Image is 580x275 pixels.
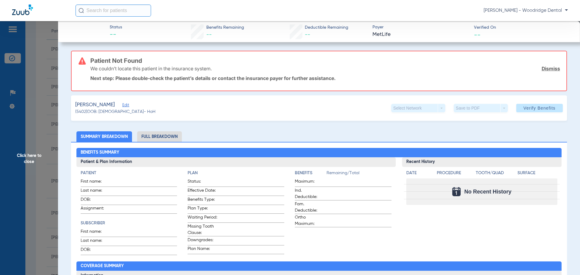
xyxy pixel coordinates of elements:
[295,214,324,227] span: Ortho Maximum:
[517,170,557,178] app-breakdown-title: Surface
[406,170,432,178] app-breakdown-title: Date
[295,170,327,176] h4: Benefits
[79,57,86,65] img: error-icon
[305,32,310,37] span: --
[75,101,115,109] span: [PERSON_NAME]
[79,8,84,13] img: Search Icon
[206,32,212,37] span: --
[476,170,516,176] h4: Tooth/Quad
[402,157,562,167] h3: Recent History
[437,170,474,178] app-breakdown-title: Procedure
[90,58,560,64] h3: Patient Not Found
[188,237,217,245] span: Downgrades:
[542,66,560,72] a: Dismiss
[188,178,217,187] span: Status:
[464,189,511,195] span: No Recent History
[81,178,110,187] span: First name:
[110,24,122,30] span: Status
[90,75,560,81] p: Next step: Please double-check the patient’s details or contact the insurance payer for further a...
[76,131,132,142] li: Summary Breakdown
[474,31,481,38] span: --
[188,170,284,176] h4: Plan
[188,187,217,196] span: Effective Date:
[81,220,177,226] h4: Subscriber
[81,247,110,255] span: DOB:
[474,24,570,31] span: Verified On
[372,24,469,30] span: Payer
[517,170,557,176] h4: Surface
[516,104,563,112] button: Verify Benefits
[81,205,110,213] span: Assignment:
[524,106,556,110] span: Verify Benefits
[90,66,212,72] p: We couldn’t locate this patient in the insurance system.
[81,238,110,246] span: Last name:
[327,170,391,178] span: Remaining/Total
[81,197,110,205] span: DOB:
[75,109,156,115] span: (5402) DOB: [DEMOGRAPHIC_DATA] - HoH
[76,148,562,158] h2: Benefits Summary
[295,178,324,187] span: Maximum:
[12,5,33,15] img: Zuub Logo
[188,214,217,222] span: Waiting Period:
[452,187,461,196] img: Calendar
[476,170,516,178] app-breakdown-title: Tooth/Quad
[305,24,348,31] span: Deductible Remaining
[81,170,177,176] h4: Patient
[295,187,324,200] span: Ind. Deductible:
[484,8,568,14] span: [PERSON_NAME] - Woodridge Dental
[122,103,128,109] span: Edit
[188,205,217,213] span: Plan Type:
[76,157,396,167] h3: Patient & Plan Information
[81,187,110,196] span: Last name:
[372,31,469,38] span: MetLife
[437,170,474,176] h4: Procedure
[81,229,110,237] span: First name:
[76,5,151,17] input: Search for patients
[137,131,182,142] li: Full Breakdown
[188,223,217,236] span: Missing Tooth Clause:
[295,201,324,214] span: Fam. Deductible:
[188,246,217,254] span: Plan Name:
[206,24,244,31] span: Benefits Remaining
[188,197,217,205] span: Benefits Type:
[76,261,562,271] h2: Coverage Summary
[406,170,432,176] h4: Date
[295,170,327,178] app-breakdown-title: Benefits
[110,31,122,39] span: --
